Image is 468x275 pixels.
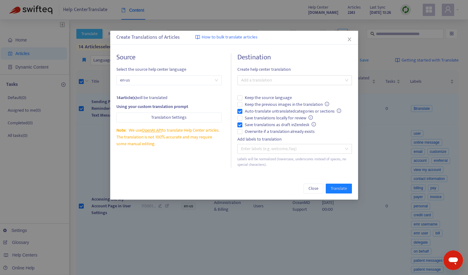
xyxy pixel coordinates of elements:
div: will be translated [116,94,222,101]
button: Close [346,36,353,43]
span: Close [308,185,318,192]
span: Save translations as draft in Zendesk [242,122,318,128]
div: Create Translations of Articles [116,34,352,41]
div: We use to translate Help Center articles. The translation is not 100% accurate and may require so... [116,127,222,147]
span: Keep the source language [242,94,294,101]
span: Keep the previous images in the translation [242,101,332,108]
span: close [347,37,352,42]
div: Labels will be normalized (lowercase, underscores instead of spaces, no special characters). [237,156,352,168]
strong: 14 article(s) [116,94,137,101]
span: en-us [120,76,218,85]
span: info-circle [337,109,341,113]
iframe: Button to launch messaging window [443,250,463,270]
span: Create help center translation [237,66,352,73]
span: info-circle [309,115,313,120]
div: Add labels to translation [237,136,352,143]
span: Overwrite if a translation already exists [242,128,317,135]
span: Auto-translate untranslated categories or sections [242,108,344,115]
span: Select the source help center language [116,66,222,73]
span: Note: [116,127,126,134]
a: OpenAI API [142,127,162,134]
button: Close [303,184,323,193]
img: image-link [195,35,200,40]
h4: Source [116,53,222,62]
span: Translation Settings [151,114,187,121]
a: How to bulk translate articles [195,34,257,41]
span: How to bulk translate articles [202,34,257,41]
div: Using your custom translation prompt [116,103,222,110]
span: Save translations locally for review [242,115,315,122]
h4: Destination [237,53,352,62]
span: info-circle [312,122,316,126]
button: Translate [325,184,352,193]
span: info-circle [325,102,329,106]
button: Translation Settings [116,113,222,122]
